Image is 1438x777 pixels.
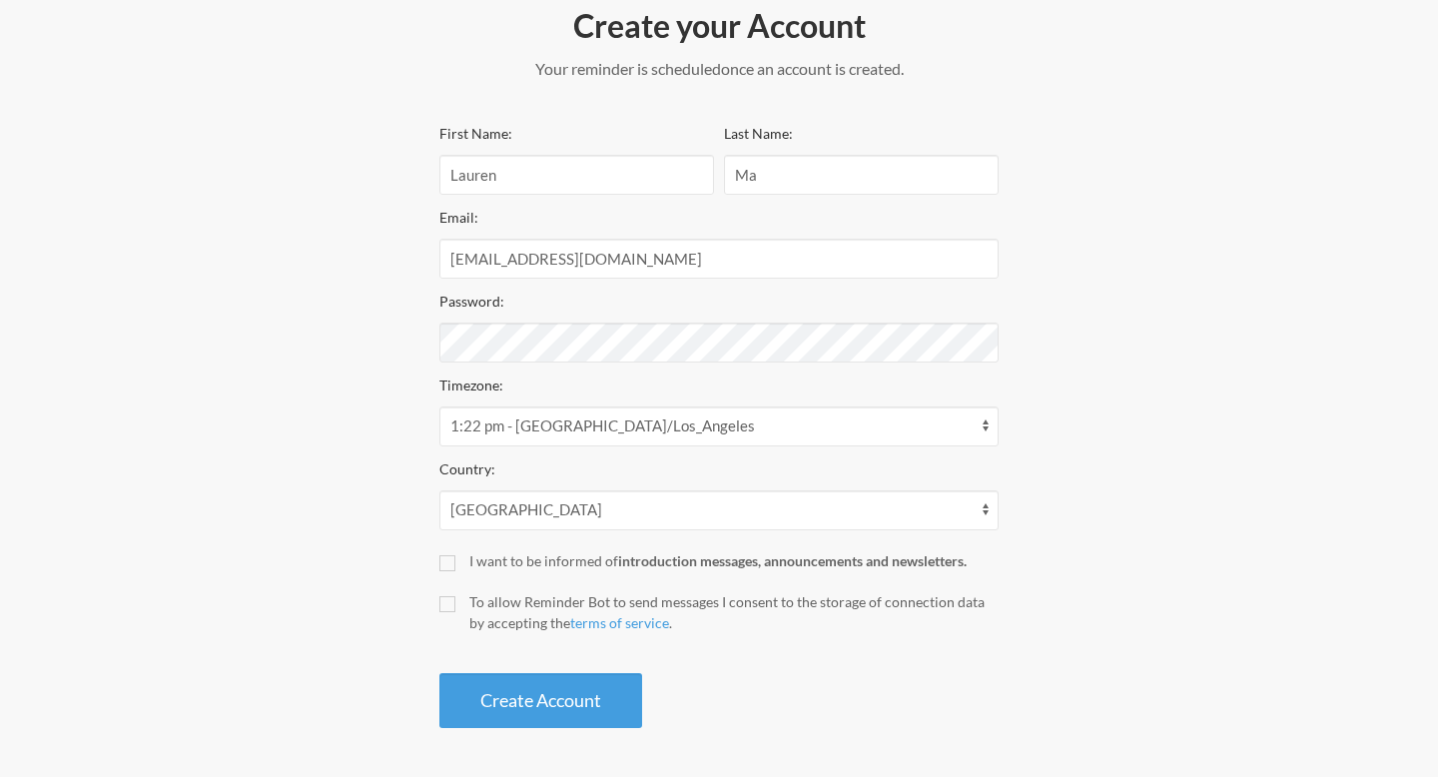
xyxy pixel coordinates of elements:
a: terms of service [570,614,669,631]
input: To allow Reminder Bot to send messages I consent to the storage of connection data by accepting t... [439,596,455,612]
input: I want to be informed ofintroduction messages, announcements and newsletters. [439,555,455,571]
label: Password: [439,293,504,310]
label: First Name: [439,125,512,142]
button: Create Account [439,673,642,728]
strong: introduction messages, announcements and newsletters. [618,552,967,569]
label: Country: [439,460,495,477]
h2: Create your Account [439,5,999,47]
label: Last Name: [724,125,793,142]
div: I want to be informed of [469,550,999,571]
label: Timezone: [439,377,503,393]
label: Email: [439,209,478,226]
div: To allow Reminder Bot to send messages I consent to the storage of connection data by accepting t... [469,591,999,633]
p: Your reminder is scheduled once an account is created. [439,57,999,81]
